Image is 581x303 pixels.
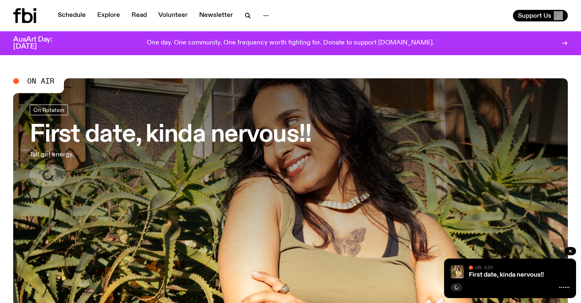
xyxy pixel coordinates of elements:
[92,10,125,21] a: Explore
[194,10,238,21] a: Newsletter
[33,107,64,113] span: On Rotation
[147,40,434,47] p: One day. One community. One frequency worth fighting for. Donate to support [DOMAIN_NAME].
[30,105,68,115] a: On Rotation
[469,272,544,278] a: First date, kinda nervous!!
[13,36,66,50] h3: AusArt Day: [DATE]
[30,124,311,147] h3: First date, kinda nervous!!
[53,10,91,21] a: Schedule
[127,10,152,21] a: Read
[451,265,464,278] img: Tanya is standing in front of plants and a brick fence on a sunny day. She is looking to the left...
[27,77,54,85] span: On Air
[475,265,493,270] span: On Air
[153,10,193,21] a: Volunteer
[30,150,241,160] p: Tall girl energy.
[513,10,568,21] button: Support Us
[518,12,551,19] span: Support Us
[30,105,311,186] a: First date, kinda nervous!!Tall girl energy.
